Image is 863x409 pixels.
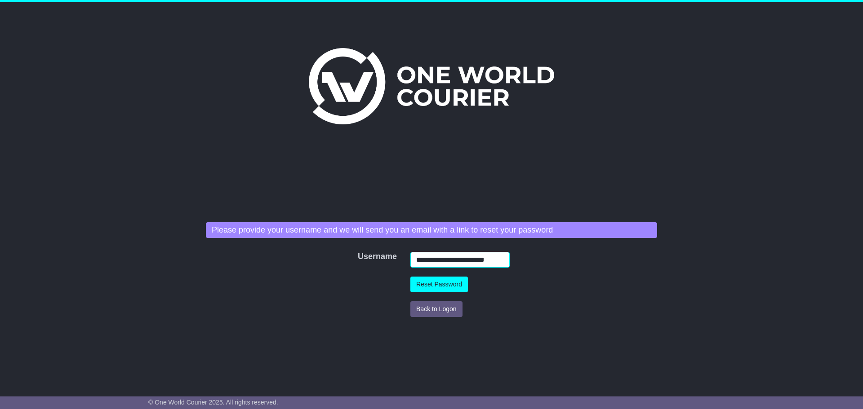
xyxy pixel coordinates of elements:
[148,399,278,406] span: © One World Courier 2025. All rights reserved.
[353,252,365,262] label: Username
[206,222,657,238] div: Please provide your username and we will send you an email with a link to reset your password
[410,277,468,292] button: Reset Password
[309,48,554,124] img: One World
[410,301,463,317] button: Back to Logon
